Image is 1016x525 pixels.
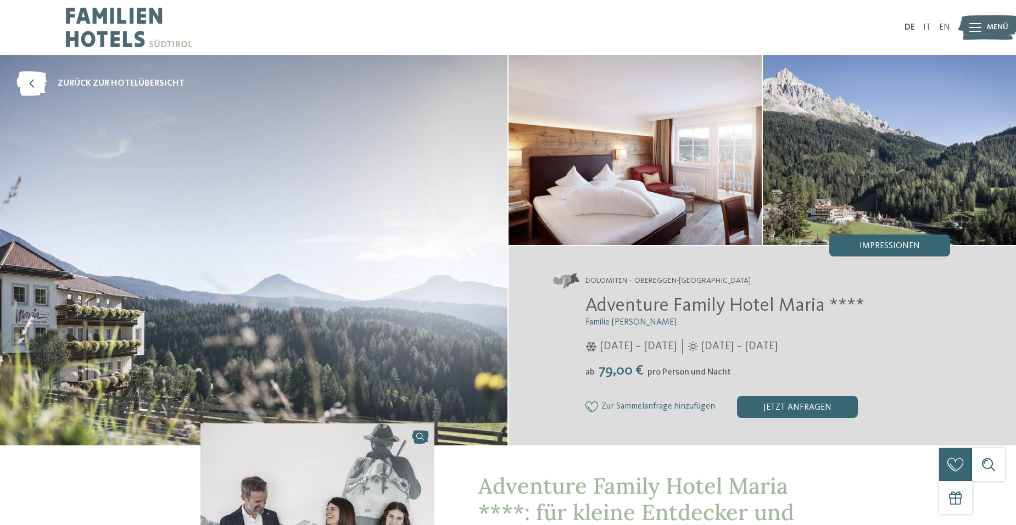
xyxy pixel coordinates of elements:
[585,296,864,315] span: Adventure Family Hotel Maria ****
[585,318,677,327] span: Familie [PERSON_NAME]
[58,77,185,90] span: zurück zur Hotelübersicht
[859,242,920,250] span: Impressionen
[16,71,185,96] a: zurück zur Hotelübersicht
[763,55,1016,245] img: Das Familienhotel in Obereggen für Entdecker
[601,402,715,412] span: Zur Sammelanfrage hinzufügen
[647,368,731,377] span: pro Person und Nacht
[701,339,778,354] span: [DATE] – [DATE]
[585,368,595,377] span: ab
[596,364,646,378] span: 79,00 €
[688,342,698,351] i: Öffnungszeiten im Sommer
[585,342,597,351] i: Öffnungszeiten im Winter
[923,23,931,32] a: IT
[585,276,751,287] span: Dolomiten – Obereggen-[GEOGRAPHIC_DATA]
[509,55,762,245] img: Das Familienhotel in Obereggen für Entdecker
[905,23,915,32] a: DE
[939,23,950,32] a: EN
[987,22,1008,33] span: Menü
[737,396,858,418] div: jetzt anfragen
[600,339,677,354] span: [DATE] – [DATE]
